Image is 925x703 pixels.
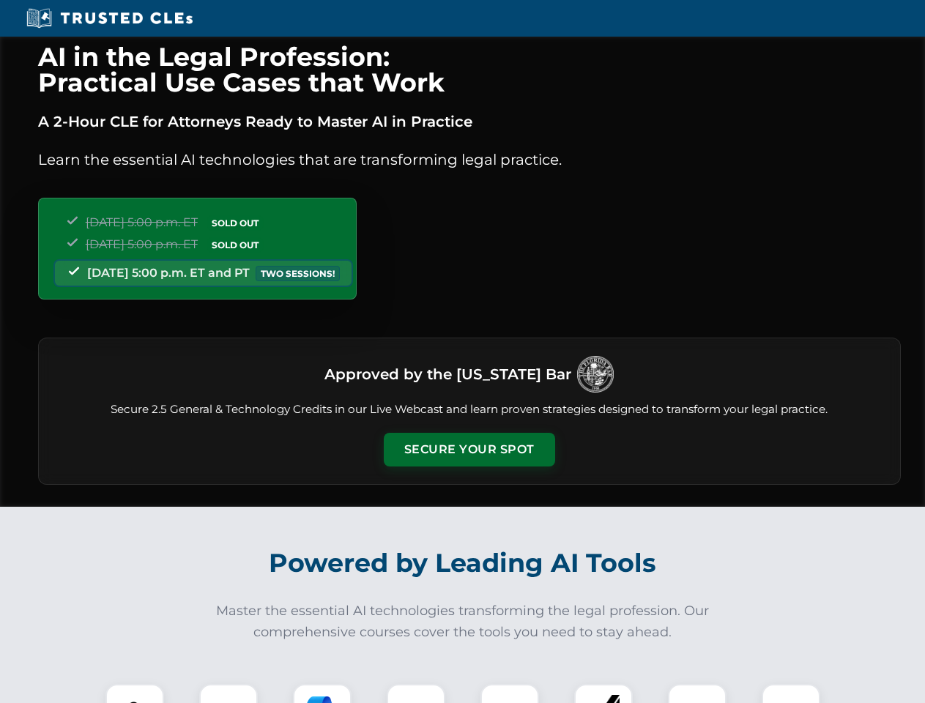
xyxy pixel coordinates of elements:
p: Secure 2.5 General & Technology Credits in our Live Webcast and learn proven strategies designed ... [56,401,883,418]
img: Logo [577,356,614,393]
h3: Approved by the [US_STATE] Bar [324,361,571,387]
span: SOLD OUT [207,237,264,253]
p: Learn the essential AI technologies that are transforming legal practice. [38,148,901,171]
span: [DATE] 5:00 p.m. ET [86,215,198,229]
img: Trusted CLEs [22,7,197,29]
p: A 2-Hour CLE for Attorneys Ready to Master AI in Practice [38,110,901,133]
span: SOLD OUT [207,215,264,231]
span: [DATE] 5:00 p.m. ET [86,237,198,251]
p: Master the essential AI technologies transforming the legal profession. Our comprehensive courses... [207,600,719,643]
h1: AI in the Legal Profession: Practical Use Cases that Work [38,44,901,95]
h2: Powered by Leading AI Tools [57,538,869,589]
button: Secure Your Spot [384,433,555,466]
